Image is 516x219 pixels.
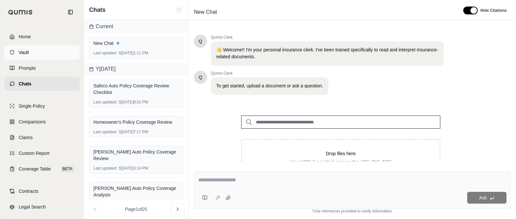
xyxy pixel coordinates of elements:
[125,206,147,212] span: Page 1 of 25
[191,7,220,17] span: New Chat
[194,209,511,214] div: *Use references provided to verify information.
[93,119,179,125] div: Homeowner's Policy Coverage Review
[480,8,507,13] span: Hide Citations
[84,63,188,76] div: Y[DATE]
[61,166,74,172] span: BETA
[4,130,80,145] a: Claims
[93,185,179,198] div: [PERSON_NAME] Auto Policy Coverage Analysis
[4,115,80,129] a: Comparisons
[93,149,179,162] div: [PERSON_NAME] Auto Policy Coverage Review
[4,162,80,176] a: Coverage TableBETA
[252,150,429,157] p: Drop files here
[19,150,49,156] span: Custom Report
[93,166,179,171] div: S[DATE]3:14 PM
[84,20,188,33] div: Current
[4,29,80,44] a: Home
[19,204,46,210] span: Legal Search
[89,5,105,14] span: Chats
[4,61,80,75] a: Prompts
[19,188,38,194] span: Contracts
[4,45,80,60] a: Vault
[93,40,179,46] div: New Chat
[19,81,31,87] span: Chats
[4,184,80,198] a: Contracts
[19,134,33,141] span: Claims
[93,100,117,105] span: Last updated:
[252,159,429,165] p: Upload PDF, Excel, Word, or image files (JPG, PNG, TIFF)
[93,50,179,56] div: S[DATE]1:11 PM
[216,82,323,89] p: To get started, upload a document or ask a question.
[93,166,117,171] span: Last updated:
[479,195,487,200] span: Ask
[4,146,80,160] a: Custom Report
[199,38,202,45] span: Hello
[467,192,506,204] button: Ask
[19,166,51,172] span: Coverage Table
[4,200,80,214] a: Legal Search
[4,99,80,113] a: Single Policy
[19,119,46,125] span: Comparisons
[8,10,33,15] img: Qumis Logo
[93,50,117,56] span: Last updated:
[19,49,29,56] span: Vault
[93,82,179,96] div: Safeco Auto Policy Coverage Review Checklist
[191,7,455,17] div: Edit Title
[4,77,80,91] a: Chats
[19,65,36,71] span: Prompts
[19,33,31,40] span: Home
[216,46,438,60] p: 👋 Welcome!! I'm your personal insurance clerk. I've been trained specifically to read and interpr...
[93,129,179,135] div: S[DATE]7:17 PM
[211,35,444,40] span: Qumis Clerk
[65,7,76,17] button: Collapse sidebar
[211,71,328,76] span: Qumis Clerk
[199,74,202,81] span: Hello
[19,103,45,109] span: Single Policy
[175,6,183,14] button: New Chat
[93,129,117,135] span: Last updated:
[93,100,179,105] div: S[DATE]8:02 PM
